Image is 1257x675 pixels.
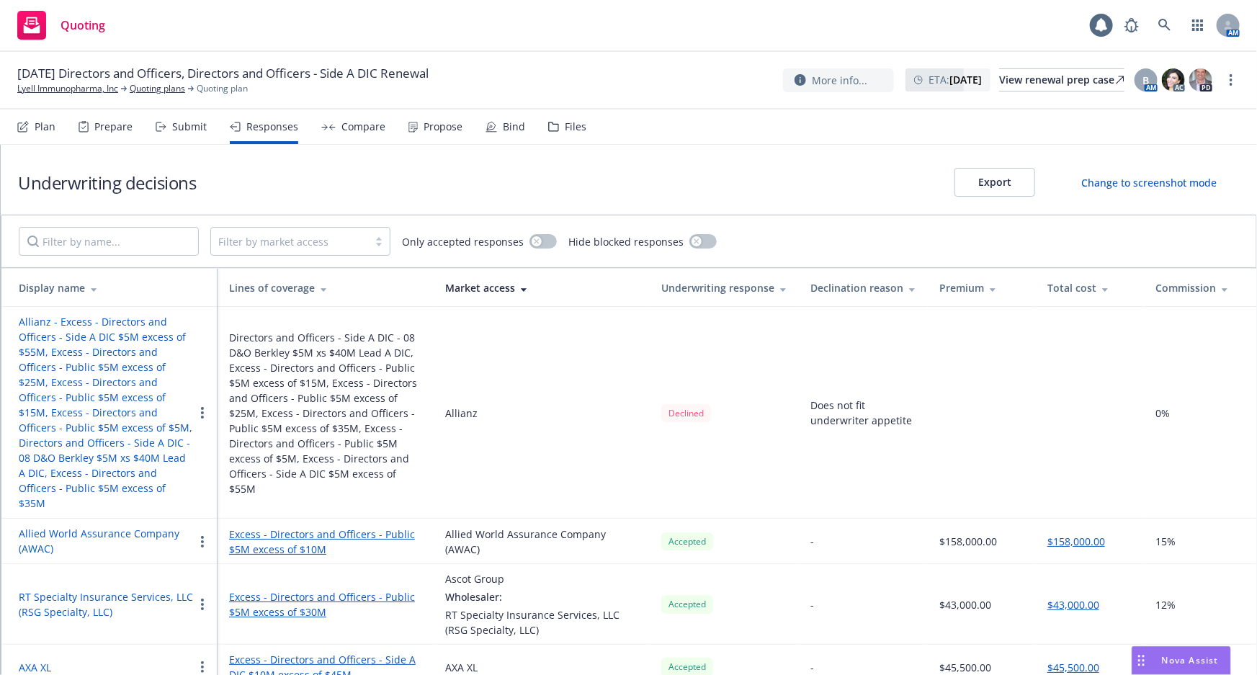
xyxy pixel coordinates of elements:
[810,280,916,295] div: Declination reason
[17,65,429,82] span: [DATE] Directors and Officers, Directors and Officers - Side A DIC Renewal
[954,168,1035,197] button: Export
[61,19,105,31] span: Quoting
[939,660,991,675] div: $45,500.00
[19,280,206,295] div: Display name
[1184,11,1212,40] a: Switch app
[661,532,713,550] div: Accepted
[1132,647,1150,674] div: Drag to move
[12,5,111,45] a: Quoting
[17,82,118,95] a: Lyell Immunopharma, Inc
[172,121,207,133] div: Submit
[445,527,638,557] div: Allied World Assurance Company (AWAC)
[1047,280,1132,295] div: Total cost
[19,526,194,556] button: Allied World Assurance Company (AWAC)
[1143,73,1150,88] span: B
[1155,597,1176,612] span: 12%
[812,73,867,88] span: More info...
[35,121,55,133] div: Plan
[1155,534,1176,549] span: 15%
[503,121,525,133] div: Bind
[229,589,422,620] a: Excess - Directors and Officers - Public $5M excess of $30M
[810,597,814,612] div: -
[445,280,638,295] div: Market access
[445,660,478,675] div: AXA XL
[939,280,1024,295] div: Premium
[661,403,711,422] span: Declined
[246,121,298,133] div: Responses
[424,121,462,133] div: Propose
[19,227,199,256] input: Filter by name...
[929,72,982,87] span: ETA :
[783,68,894,92] button: More info...
[1081,175,1217,190] div: Change to screenshot mode
[19,660,51,675] button: AXA XL
[19,314,194,511] button: Allianz - Excess - Directors and Officers - Side A DIC $5M excess of $55M, Excess - Directors and...
[341,121,385,133] div: Compare
[402,234,524,249] span: Only accepted responses
[1222,71,1240,89] a: more
[999,69,1124,91] div: View renewal prep case
[661,404,711,422] div: Declined
[1047,660,1099,675] button: $45,500.00
[810,660,814,675] div: -
[939,534,997,549] div: $158,000.00
[229,280,422,295] div: Lines of coverage
[1155,280,1240,295] div: Commission
[565,121,586,133] div: Files
[130,82,185,95] a: Quoting plans
[94,121,133,133] div: Prepare
[999,68,1124,91] a: View renewal prep case
[1132,646,1231,675] button: Nova Assist
[445,589,638,604] div: Wholesaler:
[445,571,638,586] div: Ascot Group
[445,406,478,421] div: Allianz
[810,534,814,549] div: -
[661,595,713,613] div: Accepted
[1150,11,1179,40] a: Search
[568,234,684,249] span: Hide blocked responses
[1117,11,1146,40] a: Report a Bug
[1047,597,1099,612] button: $43,000.00
[939,597,991,612] div: $43,000.00
[1162,68,1185,91] img: photo
[19,589,194,620] button: RT Specialty Insurance Services, LLC (RSG Specialty, LLC)
[1189,68,1212,91] img: photo
[810,398,916,428] div: Does not fit underwriter appetite
[18,171,196,195] h1: Underwriting decisions
[1162,654,1219,666] span: Nova Assist
[1155,406,1170,421] span: 0%
[229,330,422,496] div: Directors and Officers - Side A DIC - 08 D&O Berkley $5M xs $40M Lead A DIC, Excess - Directors a...
[661,280,787,295] div: Underwriting response
[949,73,982,86] strong: [DATE]
[229,527,422,557] a: Excess - Directors and Officers - Public $5M excess of $10M
[1058,168,1240,197] button: Change to screenshot mode
[1047,534,1105,549] button: $158,000.00
[197,82,248,95] span: Quoting plan
[445,607,638,638] div: RT Specialty Insurance Services, LLC (RSG Specialty, LLC)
